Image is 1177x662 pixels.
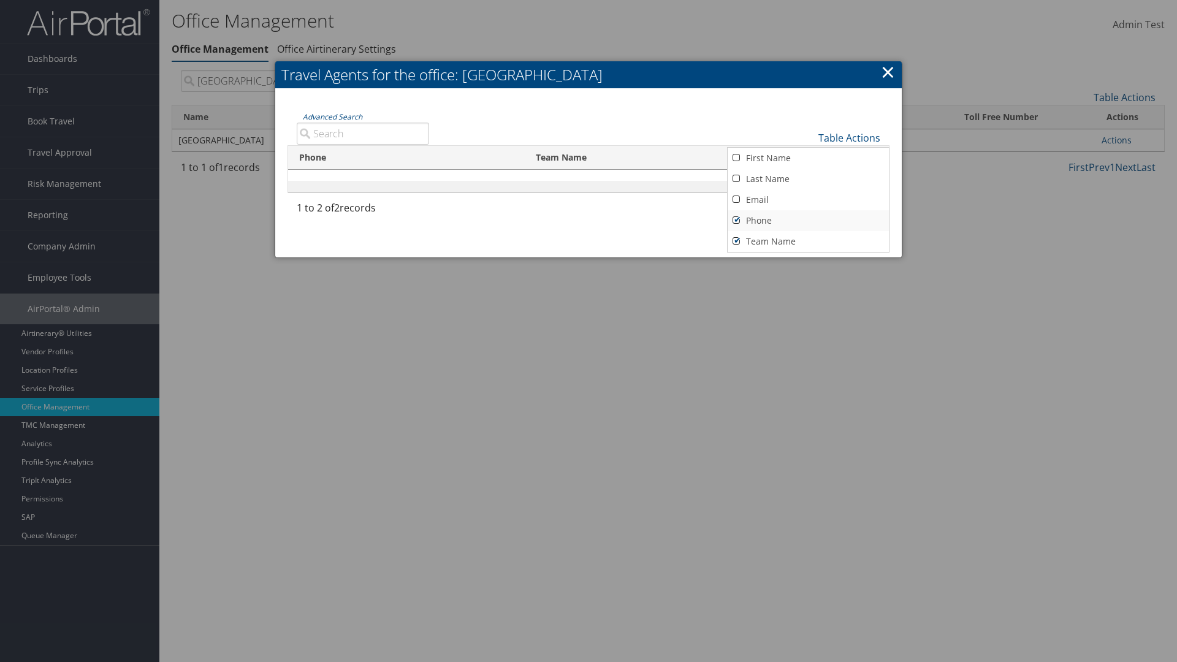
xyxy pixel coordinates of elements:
[334,201,340,215] span: 2
[881,59,895,84] a: ×
[525,146,889,170] th: Team Name: activate to sort column ascending
[275,61,902,88] h2: Travel Agents for the office: [GEOGRAPHIC_DATA]
[728,148,889,169] a: First Name
[818,131,880,145] a: Table Actions
[728,169,889,189] a: Last Name
[728,231,889,252] a: Team Name
[728,189,889,210] a: Email
[297,123,429,145] input: Advanced Search
[297,200,429,221] div: 1 to 2 of records
[288,146,525,170] th: Phone: activate to sort column ascending
[728,210,889,231] a: Phone
[303,112,362,122] a: Advanced Search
